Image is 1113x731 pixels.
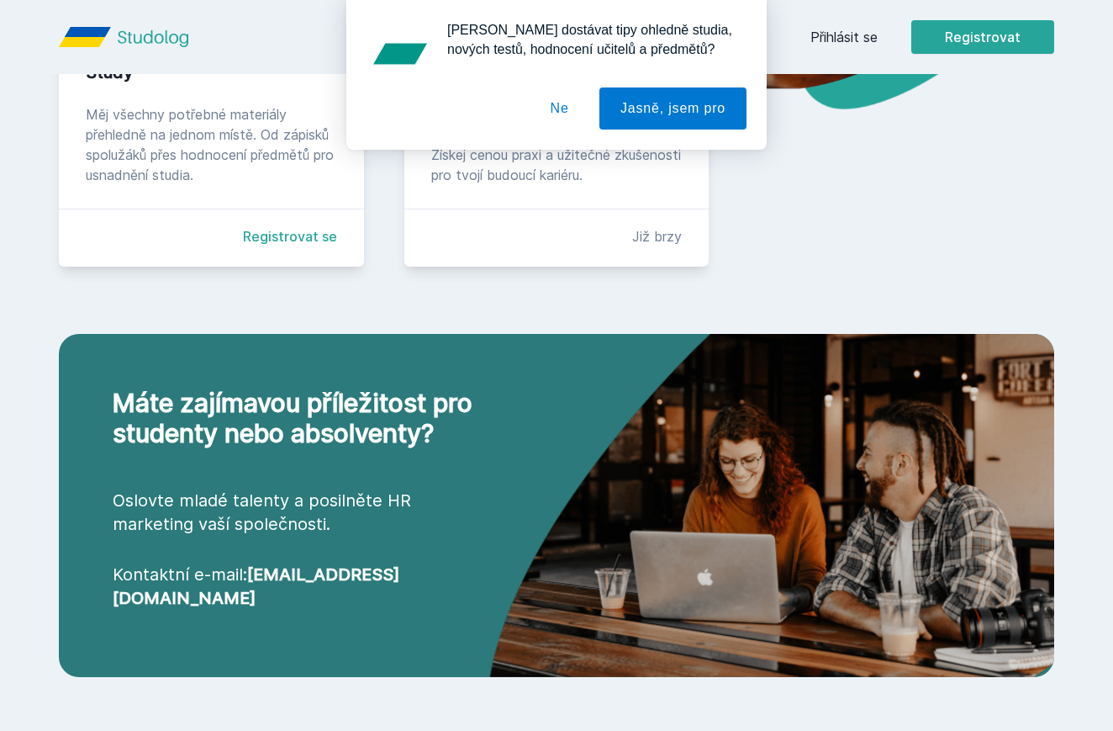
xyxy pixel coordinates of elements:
[367,20,434,87] img: notification icon
[489,277,1054,677] img: cta-hero.png
[434,20,746,59] div: [PERSON_NAME] dostávat tipy ohledně studia, nových testů, hodnocení učitelů a předmětů?
[599,87,746,130] button: Jasně, jsem pro
[530,87,590,130] button: Ne
[113,388,489,448] h2: Máte zajímavou příležitost pro studenty nebo absolventy?
[113,563,489,610] p: Kontaktní e-mail:
[632,226,682,246] div: Již brzy
[113,564,399,608] a: [EMAIL_ADDRESS][DOMAIN_NAME]
[113,489,489,536] p: Oslovte mladé talenty a posilněte HR marketing vaší společnosti.
[243,226,337,246] a: Registrovat se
